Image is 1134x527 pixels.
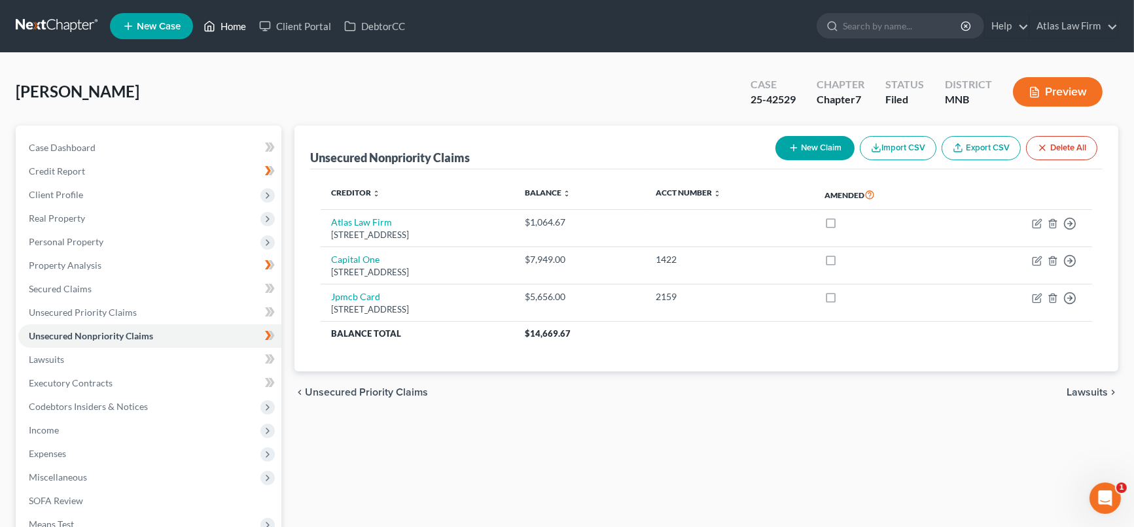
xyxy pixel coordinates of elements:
[885,77,924,92] div: Status
[29,142,96,153] span: Case Dashboard
[29,448,66,459] span: Expenses
[18,348,281,371] a: Lawsuits
[29,236,103,247] span: Personal Property
[29,260,101,271] span: Property Analysis
[372,190,380,197] i: unfold_more
[294,387,428,398] button: chevron_left Unsecured Priority Claims
[1013,77,1103,107] button: Preview
[29,283,92,294] span: Secured Claims
[713,190,721,197] i: unfold_more
[1026,136,1097,160] button: Delete All
[945,92,992,107] div: MNB
[656,290,804,303] div: 2159
[814,180,953,210] th: Amended
[197,14,253,38] a: Home
[305,387,428,398] span: Unsecured Priority Claims
[29,377,113,388] span: Executory Contracts
[817,77,864,92] div: Chapter
[331,254,380,265] a: Capital One
[18,489,281,513] a: SOFA Review
[18,136,281,160] a: Case Dashboard
[29,495,83,506] span: SOFA Review
[321,322,514,345] th: Balance Total
[294,387,305,398] i: chevron_left
[18,254,281,277] a: Property Analysis
[18,324,281,348] a: Unsecured Nonpriority Claims
[945,77,992,92] div: District
[525,328,571,339] span: $14,669.67
[18,277,281,301] a: Secured Claims
[1090,483,1121,514] iframe: Intercom live chat
[843,14,963,38] input: Search by name...
[29,354,64,365] span: Lawsuits
[1108,387,1118,398] i: chevron_right
[1067,387,1118,398] button: Lawsuits chevron_right
[942,136,1021,160] a: Export CSV
[29,401,148,412] span: Codebtors Insiders & Notices
[860,136,936,160] button: Import CSV
[855,93,861,105] span: 7
[775,136,855,160] button: New Claim
[656,188,721,197] a: Acct Number unfold_more
[29,212,85,224] span: Real Property
[331,303,504,316] div: [STREET_ADDRESS]
[331,229,504,241] div: [STREET_ADDRESS]
[18,371,281,395] a: Executory Contracts
[29,330,153,341] span: Unsecured Nonpriority Claims
[137,22,181,31] span: New Case
[29,471,87,483] span: Miscellaneous
[29,307,137,318] span: Unsecured Priority Claims
[525,188,571,197] a: Balance unfold_more
[525,253,635,266] div: $7,949.00
[310,150,470,165] div: Unsecured Nonpriority Claims
[253,14,338,38] a: Client Portal
[985,14,1029,38] a: Help
[885,92,924,107] div: Filed
[331,266,504,279] div: [STREET_ADDRESS]
[29,165,85,177] span: Credit Report
[751,92,796,107] div: 25-42529
[18,301,281,324] a: Unsecured Priority Claims
[525,290,635,303] div: $5,656.00
[331,216,392,228] a: Atlas Law Firm
[1030,14,1118,38] a: Atlas Law Firm
[16,82,139,101] span: [PERSON_NAME]
[1116,483,1127,493] span: 1
[29,189,83,200] span: Client Profile
[563,190,571,197] i: unfold_more
[1067,387,1108,398] span: Lawsuits
[525,216,635,229] div: $1,064.67
[817,92,864,107] div: Chapter
[751,77,796,92] div: Case
[331,188,380,197] a: Creditor unfold_more
[29,424,59,435] span: Income
[18,160,281,183] a: Credit Report
[656,253,804,266] div: 1422
[338,14,412,38] a: DebtorCC
[331,291,380,302] a: Jpmcb Card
